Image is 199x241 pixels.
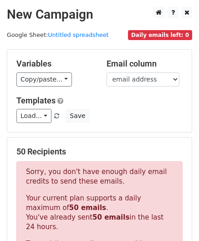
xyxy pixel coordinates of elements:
p: Sorry, you don't have enough daily email credits to send these emails. [26,167,173,186]
h5: Email column [107,59,183,69]
button: Save [66,109,89,123]
strong: 50 emails [92,213,129,221]
a: Load... [16,109,51,123]
h2: New Campaign [7,7,192,22]
iframe: Chat Widget [153,197,199,241]
a: Untitled spreadsheet [48,31,108,38]
h5: Variables [16,59,93,69]
strong: 50 emails [69,204,106,212]
a: Copy/paste... [16,72,72,87]
h5: 50 Recipients [16,147,183,157]
a: Daily emails left: 0 [128,31,192,38]
a: Templates [16,96,56,105]
span: Daily emails left: 0 [128,30,192,40]
p: Your current plan supports a daily maximum of . You've already sent in the last 24 hours. [26,194,173,232]
small: Google Sheet: [7,31,109,38]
